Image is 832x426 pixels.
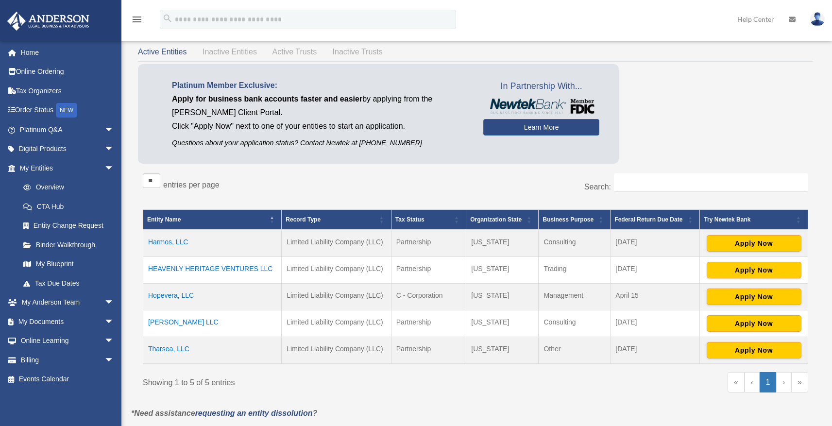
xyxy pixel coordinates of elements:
td: Partnership [391,256,466,283]
td: Limited Liability Company (LLC) [282,337,391,364]
td: April 15 [611,283,700,310]
th: Business Purpose: Activate to sort [539,209,611,230]
a: Entity Change Request [14,216,124,236]
td: Limited Liability Company (LLC) [282,230,391,257]
span: Active Entities [138,48,187,56]
label: Search: [584,183,611,191]
span: arrow_drop_down [104,158,124,178]
th: Record Type: Activate to sort [282,209,391,230]
span: arrow_drop_down [104,331,124,351]
td: [US_STATE] [466,310,539,337]
th: Tax Status: Activate to sort [391,209,466,230]
th: Organization State: Activate to sort [466,209,539,230]
a: Order StatusNEW [7,101,129,120]
a: Online Learningarrow_drop_down [7,331,129,351]
em: *Need assistance ? [131,409,317,417]
button: Apply Now [707,315,801,332]
div: Showing 1 to 5 of 5 entries [143,372,468,390]
p: Platinum Member Exclusive: [172,79,469,92]
label: entries per page [163,181,220,189]
a: Platinum Q&Aarrow_drop_down [7,120,129,139]
i: menu [131,14,143,25]
p: Click "Apply Now" next to one of your entities to start an application. [172,119,469,133]
button: Apply Now [707,262,801,278]
td: Partnership [391,230,466,257]
td: Limited Liability Company (LLC) [282,283,391,310]
a: 1 [760,372,777,392]
a: Events Calendar [7,370,129,389]
a: Tax Organizers [7,81,129,101]
i: search [162,13,173,24]
td: Consulting [539,230,611,257]
a: Learn More [483,119,599,136]
td: HEAVENLY HERITAGE VENTURES LLC [143,256,282,283]
img: Anderson Advisors Platinum Portal [4,12,92,31]
a: Home [7,43,129,62]
td: [DATE] [611,256,700,283]
img: User Pic [810,12,825,26]
td: Partnership [391,337,466,364]
span: arrow_drop_down [104,312,124,332]
th: Try Newtek Bank : Activate to sort [700,209,808,230]
a: My Blueprint [14,255,124,274]
a: Online Ordering [7,62,129,82]
td: [US_STATE] [466,337,539,364]
span: Federal Return Due Date [614,216,682,223]
a: My Anderson Teamarrow_drop_down [7,293,129,312]
a: First [728,372,745,392]
a: Billingarrow_drop_down [7,350,129,370]
th: Federal Return Due Date: Activate to sort [611,209,700,230]
img: NewtekBankLogoSM.png [488,99,594,114]
td: Other [539,337,611,364]
td: [DATE] [611,230,700,257]
td: [DATE] [611,310,700,337]
span: Tax Status [395,216,424,223]
td: [US_STATE] [466,230,539,257]
span: In Partnership With... [483,79,599,94]
td: [US_STATE] [466,283,539,310]
a: Digital Productsarrow_drop_down [7,139,129,159]
th: Entity Name: Activate to invert sorting [143,209,282,230]
a: menu [131,17,143,25]
a: Previous [745,372,760,392]
td: [US_STATE] [466,256,539,283]
td: C - Corporation [391,283,466,310]
span: Entity Name [147,216,181,223]
td: Hopevera, LLC [143,283,282,310]
span: arrow_drop_down [104,293,124,313]
span: Apply for business bank accounts faster and easier [172,95,362,103]
p: Questions about your application status? Contact Newtek at [PHONE_NUMBER] [172,137,469,149]
button: Apply Now [707,342,801,358]
span: arrow_drop_down [104,120,124,140]
a: Binder Walkthrough [14,235,124,255]
td: Consulting [539,310,611,337]
p: by applying from the [PERSON_NAME] Client Portal. [172,92,469,119]
a: My Entitiesarrow_drop_down [7,158,124,178]
span: Record Type [286,216,321,223]
span: arrow_drop_down [104,139,124,159]
span: Business Purpose [543,216,594,223]
td: Limited Liability Company (LLC) [282,256,391,283]
a: Last [791,372,808,392]
a: requesting an entity dissolution [195,409,313,417]
div: Try Newtek Bank [704,214,793,225]
td: Management [539,283,611,310]
td: Limited Liability Company (LLC) [282,310,391,337]
td: Tharsea, LLC [143,337,282,364]
td: Partnership [391,310,466,337]
a: CTA Hub [14,197,124,216]
span: Organization State [470,216,522,223]
div: NEW [56,103,77,118]
a: Tax Due Dates [14,273,124,293]
a: My Documentsarrow_drop_down [7,312,129,331]
span: Inactive Trusts [333,48,383,56]
a: Next [776,372,791,392]
span: Inactive Entities [203,48,257,56]
span: Active Trusts [272,48,317,56]
td: [DATE] [611,337,700,364]
button: Apply Now [707,235,801,252]
td: Trading [539,256,611,283]
span: arrow_drop_down [104,350,124,370]
button: Apply Now [707,289,801,305]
